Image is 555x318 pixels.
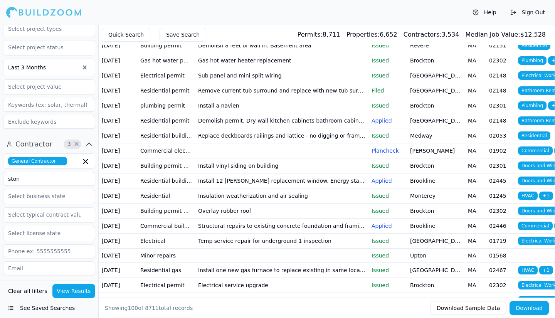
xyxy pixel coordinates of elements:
td: Building permit one or two family dwelling [137,203,195,218]
td: [DATE] [99,128,137,143]
td: Sub panel and mini split wiring [195,68,368,83]
td: Install 12 [PERSON_NAME] replacement window. Energy star inserts only with no structural work [195,173,368,188]
span: Residential [518,131,550,140]
span: Plumbing [518,101,547,110]
td: Remove current tub surround and replace with new tub surround in 2nd floor bathroom in existing f... [195,83,368,98]
td: 02301 [486,158,515,173]
td: [PERSON_NAME] [407,143,465,158]
td: Revere [407,38,465,53]
p: Applied [372,117,404,125]
td: [DATE] [99,188,137,203]
p: Applied [372,222,404,230]
td: MA [465,128,486,143]
p: Issued [372,252,404,259]
span: Commercial [518,146,553,155]
td: MA [465,98,486,113]
td: Upton [407,248,465,262]
td: MA [465,53,486,68]
button: Clear all filters [6,284,49,298]
td: [GEOGRAPHIC_DATA] [407,68,465,83]
input: Select project status [3,40,85,54]
td: Building permit one or two family dwelling [137,293,195,308]
td: [DATE] [99,203,137,218]
td: Temp service repair for underground 1 inspection [195,233,368,248]
p: Issued [372,192,404,200]
td: Overlay rubber roof [195,203,368,218]
input: Select project value [3,80,85,94]
input: Select license state [3,226,85,240]
td: [GEOGRAPHIC_DATA] [407,262,465,278]
p: Issued [372,57,404,64]
td: [DATE] [99,83,137,98]
td: MA [465,278,486,293]
td: Electrical permit [137,278,195,293]
td: Monterey [407,188,465,203]
span: 3 [66,140,73,148]
td: [DATE] [99,53,137,68]
td: Building permit [137,38,195,53]
span: Contractor [15,139,52,150]
div: 8,711 [298,30,340,39]
td: 02302 [486,203,515,218]
td: 02445 [486,173,515,188]
td: Commercial building [137,218,195,233]
td: Electrical service upgrade [195,278,368,293]
td: Demolish 8 feet of wall in. Basement area [195,38,368,53]
td: Gas hot water heater replacement [195,53,368,68]
td: MA [465,68,486,83]
p: Issued [372,132,404,140]
td: Electrical [137,233,195,248]
button: Quick Search [102,28,150,42]
button: Sign Out [506,6,549,19]
td: Brockton [407,203,465,218]
p: Issued [372,72,404,79]
span: Plumbing [518,56,547,65]
td: [DATE] [99,173,137,188]
td: MA [465,143,486,158]
td: [DATE] [99,248,137,262]
td: MA [465,113,486,128]
td: Structural repairs to existing concrete foundation and framing per signed & stamped plan # 24-110... [195,218,368,233]
td: 02302 [486,53,515,68]
td: Remove existing roof shingles and install new roof shingles [195,293,368,308]
td: MA [465,173,486,188]
td: Brockton [407,53,465,68]
td: MA [465,248,486,262]
td: Brockton [407,158,465,173]
td: MA [465,203,486,218]
p: Issued [372,207,404,215]
span: + 1 [539,192,553,200]
td: Residential permit [137,83,195,98]
td: 01245 [486,188,515,203]
input: Select typical contract value [3,208,85,222]
p: Issued [372,42,404,49]
td: Brockton [407,98,465,113]
td: MA [465,83,486,98]
span: + 1 [539,266,553,274]
td: Residential permit [137,113,195,128]
button: Contractor3Clear Contractor filters [3,138,95,150]
td: Residential [137,188,195,203]
td: Install vinyl siding on building [195,158,368,173]
button: View Results [52,284,96,298]
td: Brockton [407,293,465,308]
td: Install one new gas furnace to replace existing in same location [195,262,368,278]
td: [GEOGRAPHIC_DATA] [407,83,465,98]
td: 02301 [486,98,515,113]
p: Issued [372,102,404,109]
td: [GEOGRAPHIC_DATA] [407,233,465,248]
input: Email [3,261,95,275]
input: Phone ex: 5555555555 [3,244,95,258]
button: Download [510,301,549,315]
p: Issued [372,281,404,289]
td: Minor repairs [137,248,195,262]
td: Residential gas [137,262,195,278]
td: [DATE] [99,98,137,113]
button: See Saved Searches [3,301,95,315]
p: Issued [372,296,404,304]
span: HVAC [518,266,538,274]
td: 01902 [486,143,515,158]
td: Building permit one or two family dwelling [137,158,195,173]
td: [GEOGRAPHIC_DATA] [407,113,465,128]
td: 01719 [486,233,515,248]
